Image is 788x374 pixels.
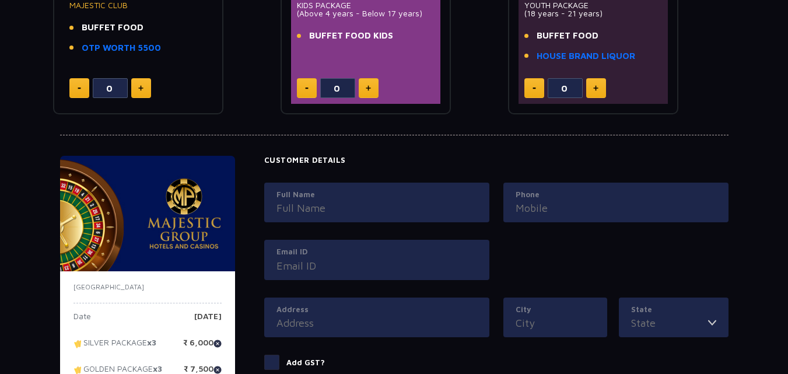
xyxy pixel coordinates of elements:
p: YOUTH PACKAGE [524,1,663,9]
label: Full Name [276,189,477,201]
input: Address [276,315,477,331]
p: (18 years - 21 years) [524,9,663,18]
img: majesticPride-banner [60,156,235,271]
span: BUFFET FOOD KIDS [309,29,393,43]
label: State [631,304,716,316]
input: Mobile [516,200,716,216]
p: Date [73,312,91,330]
label: Email ID [276,246,477,258]
input: City [516,315,595,331]
p: MAJESTIC CLUB [69,1,208,9]
span: BUFFET FOOD [82,21,143,34]
img: plus [138,85,143,91]
img: minus [305,88,309,89]
p: Add GST? [286,357,325,369]
h4: Customer Details [264,156,729,165]
p: ₹ 6,000 [183,338,222,356]
p: SILVER PACKAGE [73,338,156,356]
img: toggler icon [708,315,716,331]
img: minus [78,88,81,89]
p: [GEOGRAPHIC_DATA] [73,282,222,292]
a: HOUSE BRAND LIQUOR [537,50,635,63]
img: minus [533,88,536,89]
span: BUFFET FOOD [537,29,598,43]
img: tikcet [73,338,83,349]
input: Full Name [276,200,477,216]
p: [DATE] [194,312,222,330]
img: plus [366,85,371,91]
strong: x3 [153,364,162,374]
label: Phone [516,189,716,201]
strong: x3 [147,338,156,348]
input: State [631,315,708,331]
input: Email ID [276,258,477,274]
a: OTP WORTH 5500 [82,41,161,55]
label: City [516,304,595,316]
p: (Above 4 years - Below 17 years) [297,9,435,18]
img: plus [593,85,598,91]
p: KIDS PACKAGE [297,1,435,9]
label: Address [276,304,477,316]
